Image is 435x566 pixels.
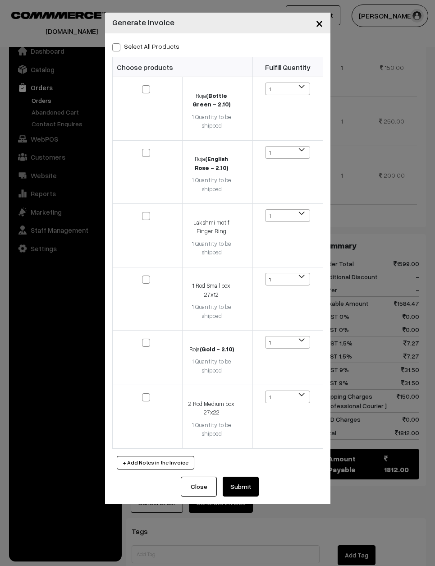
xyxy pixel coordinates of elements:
[188,239,235,257] div: 1 Quantity to be shipped
[316,14,323,31] span: ×
[265,273,310,285] span: 1
[266,210,310,222] span: 1
[117,456,194,469] button: + Add Notes in the Invoice
[112,16,174,28] h4: Generate Invoice
[188,303,235,320] div: 1 Quantity to be shipped
[265,146,310,159] span: 1
[223,477,259,497] button: Submit
[188,345,235,354] div: Roja
[188,113,235,130] div: 1 Quantity to be shipped
[188,357,235,375] div: 1 Quantity to be shipped
[192,92,230,108] strong: (Bottle Green - 2.10)
[112,41,179,51] label: Select all Products
[308,9,330,37] button: Close
[188,400,235,417] div: 2 Rod Medium box 27x22
[200,345,234,353] strong: (Gold - 2.10)
[265,336,310,349] span: 1
[265,83,310,95] span: 1
[188,218,235,236] div: Lakshmi motif Finger Ring
[188,176,235,193] div: 1 Quantity to be shipped
[266,391,310,404] span: 1
[181,477,217,497] button: Close
[195,155,228,171] strong: (English Rose - 2.10)
[188,421,235,438] div: 1 Quantity to be shipped
[266,273,310,286] span: 1
[266,147,310,159] span: 1
[252,57,323,77] th: Fulfill Quantity
[266,83,310,96] span: 1
[112,57,252,77] th: Choose products
[265,209,310,222] span: 1
[188,92,235,109] div: Roja
[265,391,310,403] span: 1
[188,281,235,299] div: 1 Rod Small box 27x12
[266,336,310,349] span: 1
[188,155,235,172] div: Roja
